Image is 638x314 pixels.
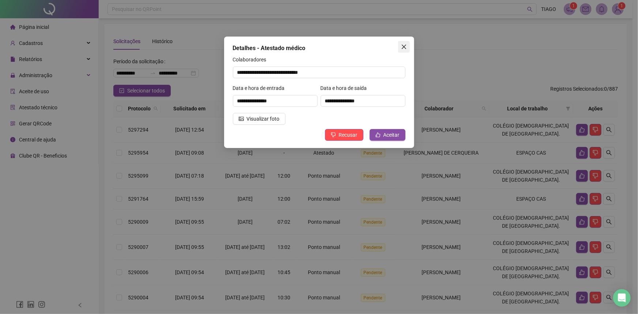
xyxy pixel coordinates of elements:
span: Aceitar [384,131,400,139]
button: Aceitar [370,129,405,141]
label: Colaboradores [233,56,271,64]
div: Detalhes - Atestado médico [233,44,405,53]
span: dislike [331,132,336,137]
label: Data e hora de entrada [233,84,290,92]
span: Recusar [339,131,358,139]
label: Data e hora de saída [321,84,372,92]
span: close [401,44,407,50]
span: picture [239,116,244,121]
span: like [375,132,381,137]
button: Recusar [325,129,363,141]
button: Close [398,41,410,53]
button: Visualizar foto [233,113,286,125]
span: Visualizar foto [247,115,280,123]
div: Open Intercom Messenger [613,289,631,307]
